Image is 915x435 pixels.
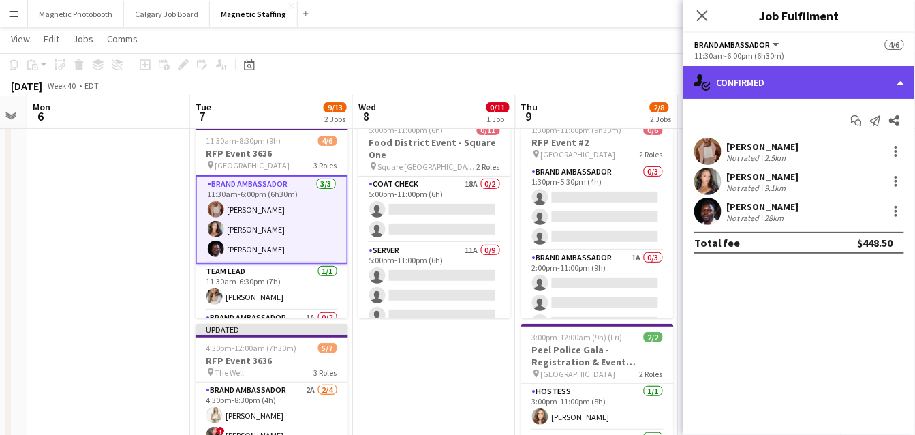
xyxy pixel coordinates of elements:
[38,30,65,48] a: Edit
[762,153,789,163] div: 2.5km
[521,344,674,368] h3: Peel Police Gala - Registration & Event Support (3111)
[541,369,616,379] span: [GEOGRAPHIC_DATA]
[196,324,348,335] div: Updated
[193,108,211,124] span: 7
[206,343,318,353] span: 4:30pm-12:00am (7h30m) (Wed)
[369,125,444,135] span: 5:00pm-11:00pm (6h)
[215,160,290,170] span: [GEOGRAPHIC_DATA]
[31,108,50,124] span: 6
[477,162,500,172] span: 2 Roles
[314,160,337,170] span: 3 Roles
[102,30,143,48] a: Comms
[486,102,510,112] span: 0/11
[727,153,762,163] div: Not rated
[324,114,346,124] div: 2 Jobs
[762,183,789,193] div: 9.1km
[694,236,741,250] div: Total fee
[215,367,245,378] span: The Well
[196,117,348,318] app-job-card: Updated11:30am-8:30pm (9h)4/6RFP Event 3636 [GEOGRAPHIC_DATA]3 RolesBrand Ambassador3/311:30am-6:...
[358,177,511,243] app-card-role: Coat Check18A0/25:00pm-11:00pm (6h)
[487,114,509,124] div: 1 Job
[541,149,616,160] span: [GEOGRAPHIC_DATA]
[84,80,99,91] div: EDT
[683,66,915,99] div: Confirmed
[124,1,210,27] button: Calgary Job Board
[356,108,376,124] span: 8
[196,101,211,113] span: Tue
[532,125,622,135] span: 1:30pm-11:00pm (9h30m)
[33,101,50,113] span: Mon
[644,125,663,135] span: 0/6
[378,162,477,172] span: Square [GEOGRAPHIC_DATA]
[196,264,348,310] app-card-role: Team Lead1/111:30am-6:30pm (7h)[PERSON_NAME]
[107,33,138,45] span: Comms
[73,33,93,45] span: Jobs
[644,332,663,342] span: 2/2
[318,136,337,146] span: 4/6
[324,102,347,112] span: 9/13
[5,30,35,48] a: View
[521,164,674,250] app-card-role: Brand Ambassador0/31:30pm-5:30pm (4h)
[210,1,298,27] button: Magnetic Staffing
[11,33,30,45] span: View
[762,213,787,223] div: 28km
[694,50,904,61] div: 11:30am-6:00pm (6h30m)
[521,117,674,318] app-job-card: 1:30pm-11:00pm (9h30m)0/6RFP Event #2 [GEOGRAPHIC_DATA]2 RolesBrand Ambassador0/31:30pm-5:30pm (4...
[727,213,762,223] div: Not rated
[640,369,663,379] span: 2 Roles
[358,136,511,161] h3: Food District Event - Square One
[519,108,538,124] span: 9
[683,7,915,25] h3: Job Fulfilment
[727,183,762,193] div: Not rated
[196,175,348,264] app-card-role: Brand Ambassador3/311:30am-6:00pm (6h30m)[PERSON_NAME][PERSON_NAME][PERSON_NAME]
[640,149,663,160] span: 2 Roles
[694,40,781,50] button: Brand Ambassador
[358,117,511,318] app-job-card: 5:00pm-11:00pm (6h)0/11Food District Event - Square One Square [GEOGRAPHIC_DATA]2 RolesCoat Check...
[477,125,500,135] span: 0/11
[885,40,904,50] span: 4/6
[651,114,672,124] div: 2 Jobs
[45,80,79,91] span: Week 40
[358,101,376,113] span: Wed
[727,170,799,183] div: [PERSON_NAME]
[28,1,124,27] button: Magnetic Photobooth
[650,102,669,112] span: 2/8
[318,343,337,353] span: 5/7
[727,140,799,153] div: [PERSON_NAME]
[11,79,42,93] div: [DATE]
[67,30,99,48] a: Jobs
[694,40,771,50] span: Brand Ambassador
[196,147,348,160] h3: RFP Event 3636
[521,384,674,430] app-card-role: Hostess1/13:00pm-11:00pm (8h)[PERSON_NAME]
[521,250,674,336] app-card-role: Brand Ambassador1A0/32:00pm-11:00pm (9h)
[314,367,337,378] span: 3 Roles
[532,332,623,342] span: 3:00pm-12:00am (9h) (Fri)
[727,200,799,213] div: [PERSON_NAME]
[521,101,538,113] span: Thu
[196,355,348,367] h3: RFP Event 3636
[206,136,281,146] span: 11:30am-8:30pm (9h)
[521,136,674,149] h3: RFP Event #2
[217,427,225,435] span: !
[44,33,59,45] span: Edit
[196,310,348,376] app-card-role: Brand Ambassador1A0/2
[858,236,893,250] div: $448.50
[682,108,695,124] span: 10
